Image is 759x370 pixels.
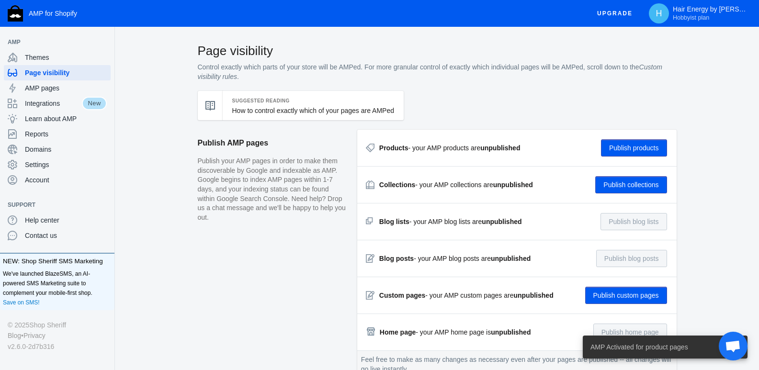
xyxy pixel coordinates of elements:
div: • [8,330,107,341]
strong: unpublished [491,255,531,262]
span: Hobbyist plan [673,14,709,22]
img: Shop Sheriff Logo [8,5,23,22]
span: AMP Activated for product pages [590,342,688,352]
span: AMP pages [25,83,107,93]
strong: unpublished [491,328,531,336]
strong: Custom pages [379,292,425,299]
span: Reports [25,129,107,139]
button: Add a sales channel [97,203,113,207]
p: Control exactly which parts of your store will be AMPed. For more granular control of exactly whi... [198,63,677,81]
span: H [654,9,664,18]
div: © 2025 [8,320,107,330]
span: Page visibility [25,68,107,78]
a: Blog [8,330,21,341]
button: Publish products [601,139,667,157]
h5: Suggested Reading [232,96,395,106]
a: Privacy [23,330,45,341]
h2: Page visibility [198,42,677,59]
p: Hair Energy by [PERSON_NAME] [673,5,749,22]
span: Upgrade [597,5,633,22]
div: - your AMP home page is [380,327,531,337]
button: Publish custom pages [585,287,667,304]
button: Add a sales channel [97,40,113,44]
a: Shop Sheriff [29,320,66,330]
div: - your AMP custom pages are [379,291,554,300]
strong: Blog posts [379,255,414,262]
button: Publish collections [595,176,667,193]
span: Settings [25,160,107,169]
i: Custom visibility rules [198,63,662,80]
h2: Publish AMP pages [198,130,348,157]
span: Domains [25,145,107,154]
div: v2.6.0-2d7b316 [8,341,107,352]
span: Contact us [25,231,107,240]
span: Help center [25,215,107,225]
a: Save on SMS! [3,298,40,307]
a: How to control exactly which of your pages are AMPed [232,107,395,114]
span: Integrations [25,99,82,108]
span: AMP for Shopify [29,10,77,17]
span: New [82,97,107,110]
strong: unpublished [513,292,553,299]
span: AMP [8,37,97,47]
div: - your AMP blog posts are [379,254,531,263]
p: Publish your AMP pages in order to make them discoverable by Google and indexable as AMP. Google ... [198,157,348,222]
div: Open chat [719,332,748,360]
span: Themes [25,53,107,62]
strong: Home page [380,328,416,336]
button: Publish blog lists [600,213,667,230]
button: Publish blog posts [596,250,667,267]
span: Account [25,175,107,185]
span: Support [8,200,97,210]
span: Learn about AMP [25,114,107,123]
